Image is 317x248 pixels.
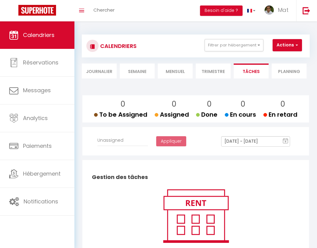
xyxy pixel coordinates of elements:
[99,39,137,53] h3: CALENDRIERS
[225,110,256,119] span: En cours
[90,168,301,187] h2: Gestion des tâches
[278,6,289,14] span: Mat
[120,64,155,78] li: Semaine
[234,64,269,78] li: Tâches
[196,64,231,78] li: Trimestre
[99,98,147,110] p: 0
[200,5,243,16] button: Besoin d'aide ?
[23,59,58,66] span: Réservations
[23,170,61,177] span: Hébergement
[285,140,286,143] text: 9
[93,7,115,13] span: Chercher
[94,110,147,119] span: To be Assigned
[273,39,302,51] button: Actions
[263,110,297,119] span: En retard
[156,136,186,147] button: Appliquer
[23,31,55,39] span: Calendriers
[155,110,189,119] span: Assigned
[272,64,307,78] li: Planning
[82,64,117,78] li: Journalier
[160,98,189,110] p: 0
[196,110,217,119] span: Done
[201,98,217,110] p: 0
[23,142,52,150] span: Paiements
[23,86,51,94] span: Messages
[158,64,193,78] li: Mensuel
[221,136,290,147] input: Select Date Range
[24,198,58,205] span: Notifications
[23,114,48,122] span: Analytics
[157,187,235,245] img: rent.png
[18,5,56,16] img: Super Booking
[205,39,263,51] button: Filtrer par hébergement
[303,7,310,14] img: logout
[230,98,256,110] p: 0
[265,5,274,15] img: ...
[268,98,297,110] p: 0
[5,2,23,21] button: Ouvrir le widget de chat LiveChat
